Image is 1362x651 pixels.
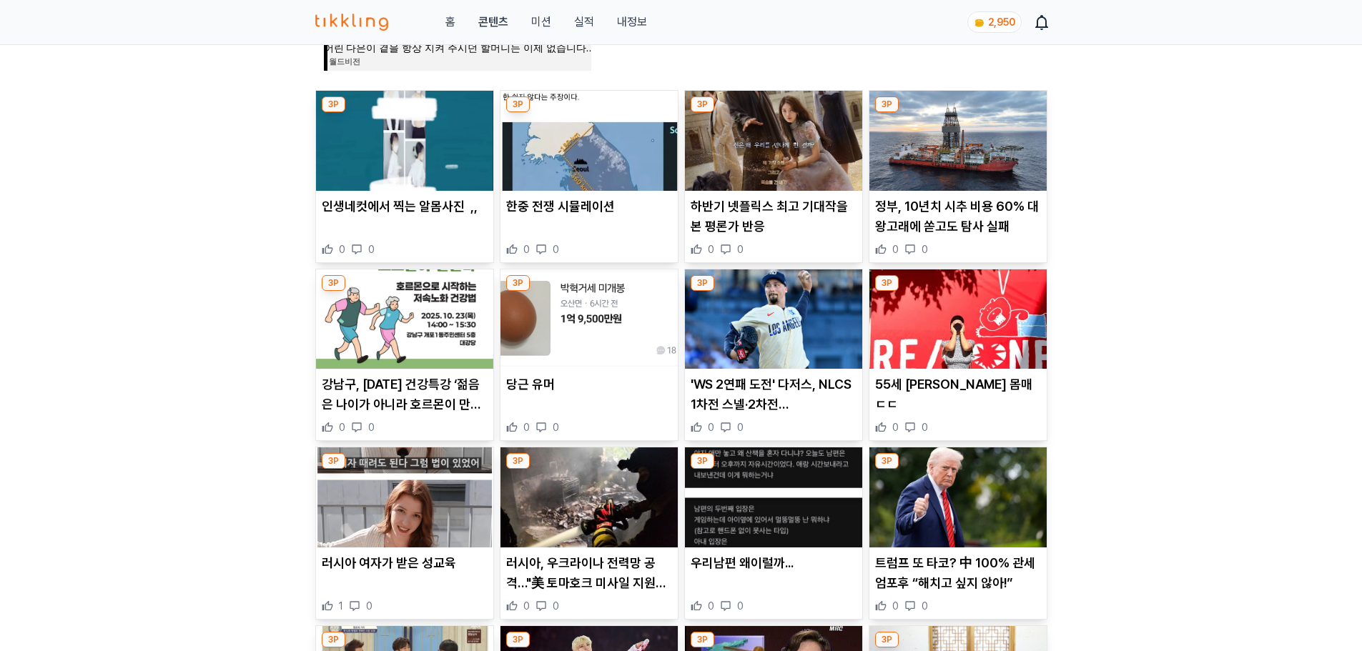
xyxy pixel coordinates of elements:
span: 어린 다은이 곁을 항상 지켜 주시던 할머니는 이제 없습니다.. [324,41,592,55]
div: 3P [322,632,345,647]
p: 정부, 10년치 시추 비용 60% 대왕고래에 쏟고도 탐사 실패 [875,197,1041,237]
span: 0 [339,242,345,257]
span: 0 [708,420,714,434]
span: 0 [523,599,530,613]
div: 3P [322,453,345,469]
img: 정부, 10년치 시추 비용 60% 대왕고래에 쏟고도 탐사 실패 [869,91,1047,191]
img: 한중 전쟁 시뮬레이션 [500,91,678,191]
img: 하반기 넷플릭스 최고 기대작을 본 평론가 반응 [685,91,862,191]
div: 3P 'WS 2연패 도전' 다저스, NLCS 1차전 스넬·2차전 야마모토 선발 예고 'WS 2연패 도전' 다저스, NLCS 1차전 스넬·2차전 [PERSON_NAME] 선발 ... [684,269,863,442]
span: 0 [708,242,714,257]
p: 'WS 2연패 도전' 다저스, NLCS 1차전 스넬·2차전 [PERSON_NAME] 선발 예고 [691,374,857,414]
p: 강남구, [DATE] 건강특강 ‘젊음은 나이가 아니라 호르몬이 만든다’ 개최 [322,374,488,414]
p: 트럼프 또 타코? 中 100% 관세 엄포후 “해치고 싶지 않아!” [875,553,1041,593]
div: 3P [875,96,899,112]
p: 55세 [PERSON_NAME] 몸매 ㄷㄷ [875,374,1041,414]
div: 3P [875,632,899,647]
a: 홈 [445,14,455,31]
img: coin [974,17,985,29]
img: 55세 김혜수 몸매 ㄷㄷ [869,269,1047,369]
div: 3P [875,453,899,469]
div: 3P [875,275,899,291]
img: 우리남편 왜이럴까... [685,447,862,547]
div: 3P [506,96,530,112]
div: 3P 러시아, 우크라이나 전력망 공격…"美 토마호크 미사일 지원에 ‘극도의 우려’ 표명 러시아, 우크라이나 전력망 공격…"美 토마호크 미사일 지원에 ‘극도의 우려’ 표명 0 0 [500,447,678,620]
span: 0 [708,599,714,613]
span: 0 [892,242,899,257]
div: 3P [691,96,714,112]
a: 콘텐츠 [478,14,508,31]
div: 3P [691,275,714,291]
a: 하늘의 별이 된 할머니와 남겨진 여덟 살 다은이어린 다은이 곁을 항상 지켜 주시던 할머니는 이제 없습니다..월드비전 in Taboola advertising section [324,29,592,98]
span: 2,950 [988,16,1015,28]
span: 0 [553,242,559,257]
a: 내정보 [617,14,647,31]
img: 티끌링 [315,14,389,31]
span: 0 [922,242,928,257]
p: 러시아, 우크라이나 전력망 공격…"美 토마호크 미사일 지원에 ‘극도의 우려’ 표명 [506,553,672,593]
div: 3P 인생네컷에서 찍는 알몸사진 ,, 인생네컷에서 찍는 알몸사진 ,, 0 0 [315,90,494,263]
span: 0 [922,599,928,613]
div: 3P 강남구, 10월 23일 건강특강 ‘젊음은 나이가 아니라 호르몬이 만든다’ 개최 강남구, [DATE] 건강특강 ‘젊음은 나이가 아니라 호르몬이 만든다’ 개최 0 0 [315,269,494,442]
button: 미션 [531,14,551,31]
div: 3P 55세 김혜수 몸매 ㄷㄷ 55세 [PERSON_NAME] 몸매 ㄷㄷ 0 0 [869,269,1047,442]
a: coin 2,950 [967,11,1019,33]
p: 한중 전쟁 시뮬레이션 [506,197,672,217]
p: 당근 유머 [506,374,672,394]
div: 3P 하반기 넷플릭스 최고 기대작을 본 평론가 반응 하반기 넷플릭스 최고 기대작을 본 평론가 반응 0 0 [684,90,863,263]
span: 0 [366,599,372,613]
div: 3P [506,453,530,469]
div: 3P 당근 유머 당근 유머 0 0 [500,269,678,442]
div: 3P 우리남편 왜이럴까... 우리남편 왜이럴까... 0 0 [684,447,863,620]
p: 하반기 넷플릭스 최고 기대작을 본 평론가 반응 [691,197,857,237]
img: 인생네컷에서 찍는 알몸사진 ,, [316,91,493,191]
img: 러시아 여자가 받은 성교육 [316,447,493,547]
span: 월드비전 in Taboola advertising section [329,54,360,69]
div: 3P 한중 전쟁 시뮬레이션 한중 전쟁 시뮬레이션 0 0 [500,90,678,263]
div: 3P [506,632,530,647]
div: 3P [322,275,345,291]
span: 0 [553,420,559,434]
p: 인생네컷에서 찍는 알몸사진 ,, [322,197,488,217]
div: 3P [322,96,345,112]
div: 3P 정부, 10년치 시추 비용 60% 대왕고래에 쏟고도 탐사 실패 정부, 10년치 시추 비용 60% 대왕고래에 쏟고도 탐사 실패 0 0 [869,90,1047,263]
img: 'WS 2연패 도전' 다저스, NLCS 1차전 스넬·2차전 야마모토 선발 예고 [685,269,862,369]
span: 1 [339,599,343,613]
div: 3P [691,453,714,469]
span: 0 [523,420,530,434]
p: 러시아 여자가 받은 성교육 [322,553,488,573]
img: 트럼프 또 타코? 中 100% 관세 엄포후 “해치고 싶지 않아!” [869,447,1047,547]
a: 실적 [574,14,594,31]
span: 0 [922,420,928,434]
span: 0 [523,242,530,257]
img: 러시아, 우크라이나 전력망 공격…"美 토마호크 미사일 지원에 ‘극도의 우려’ 표명 [500,447,678,547]
span: 0 [892,599,899,613]
span: 0 [553,599,559,613]
span: 0 [368,420,375,434]
div: 3P [691,632,714,647]
span: 0 [737,599,744,613]
span: 0 [737,420,744,434]
span: 0 [892,420,899,434]
p: 우리남편 왜이럴까... [691,553,857,573]
img: 강남구, 10월 23일 건강특강 ‘젊음은 나이가 아니라 호르몬이 만든다’ 개최 [316,269,493,369]
span: 0 [737,242,744,257]
div: 3P 트럼프 또 타코? 中 100% 관세 엄포후 “해치고 싶지 않아!” 트럼프 또 타코? 中 100% 관세 엄포후 “해치고 싶지 않아!” 0 0 [869,447,1047,620]
div: 3P 러시아 여자가 받은 성교육 러시아 여자가 받은 성교육 1 0 [315,447,494,620]
img: 당근 유머 [500,269,678,369]
span: 0 [339,420,345,434]
div: 3P [506,275,530,291]
span: 0 [368,242,375,257]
